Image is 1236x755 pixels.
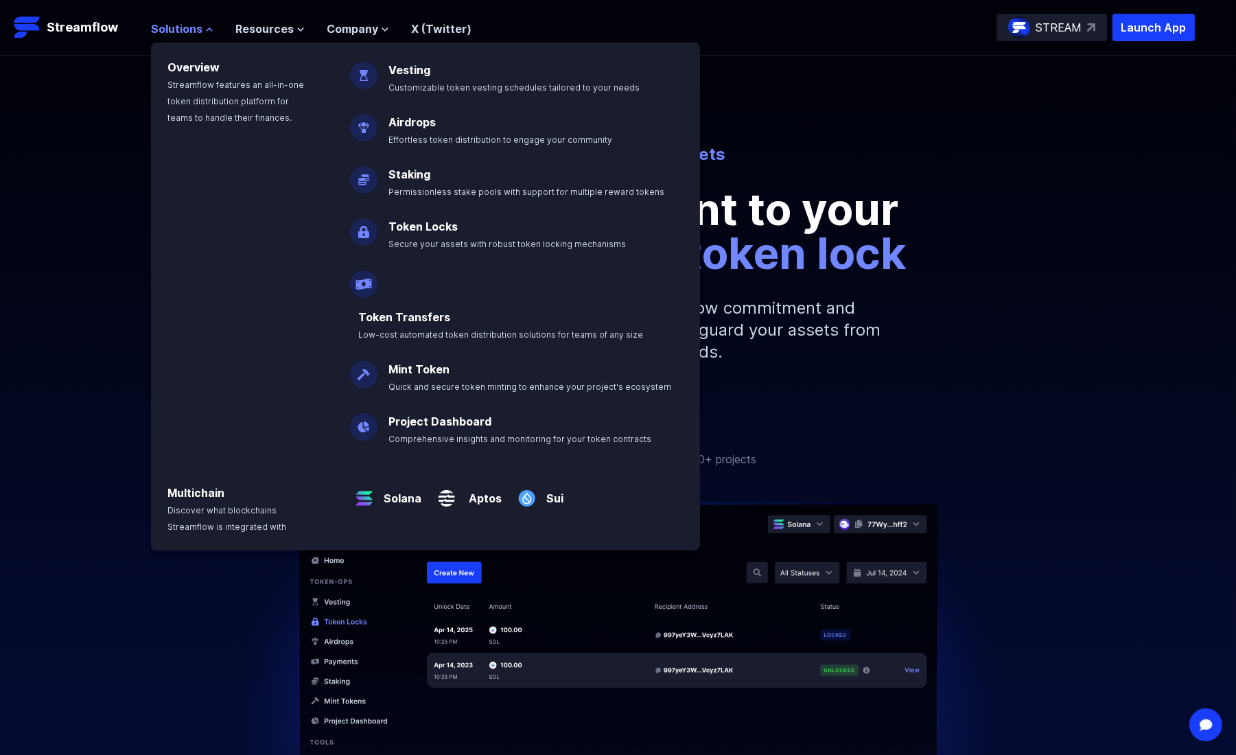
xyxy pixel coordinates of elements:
[350,259,377,298] img: Payroll
[388,82,640,93] span: Customizable token vesting schedules tailored to your needs
[327,21,389,37] button: Company
[388,362,450,376] a: Mint Token
[388,167,430,181] a: Staking
[388,135,612,145] span: Effortless token distribution to engage your community
[167,60,220,74] a: Overview
[685,226,907,279] span: token lock
[388,434,651,444] span: Comprehensive insights and monitoring for your token contracts
[151,21,202,37] span: Solutions
[151,21,213,37] button: Solutions
[14,14,41,41] img: Streamflow Logo
[1008,16,1030,38] img: streamflow-logo-circle.png
[235,21,294,37] span: Resources
[235,21,305,37] button: Resources
[350,350,377,388] img: Mint Token
[1036,19,1082,36] p: STREAM
[460,479,502,507] a: Aptos
[167,505,286,532] span: Discover what blockchains Streamflow is integrated with
[541,479,563,507] a: Sui
[996,14,1107,41] a: STREAM
[388,382,671,392] span: Quick and secure token minting to enhance your project's ecosystem
[358,329,643,340] span: Low-cost automated token distribution solutions for teams of any size
[513,474,541,512] img: Sui
[167,80,304,123] span: Streamflow features an all-in-one token distribution platform for teams to handle their finances.
[1087,23,1095,32] img: top-right-arrow.svg
[388,239,626,249] span: Secure your assets with robust token locking mechanisms
[388,220,458,233] a: Token Locks
[388,415,491,428] a: Project Dashboard
[167,486,224,500] a: Multichain
[1112,14,1195,41] button: Launch App
[388,115,436,129] a: Airdrops
[350,402,377,441] img: Project Dashboard
[378,479,421,507] a: Solana
[411,22,471,36] a: X (Twitter)
[358,310,450,324] a: Token Transfers
[1189,708,1222,741] div: Open Intercom Messenger
[388,63,430,77] a: Vesting
[350,51,377,89] img: Vesting
[47,18,118,37] p: Streamflow
[388,187,664,197] span: Permissionless stake pools with support for multiple reward tokens
[350,103,377,141] img: Airdrops
[350,474,378,512] img: Solana
[432,474,460,512] img: Aptos
[327,21,378,37] span: Company
[350,155,377,194] img: Staking
[350,207,377,246] img: Token Locks
[14,14,137,41] a: Streamflow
